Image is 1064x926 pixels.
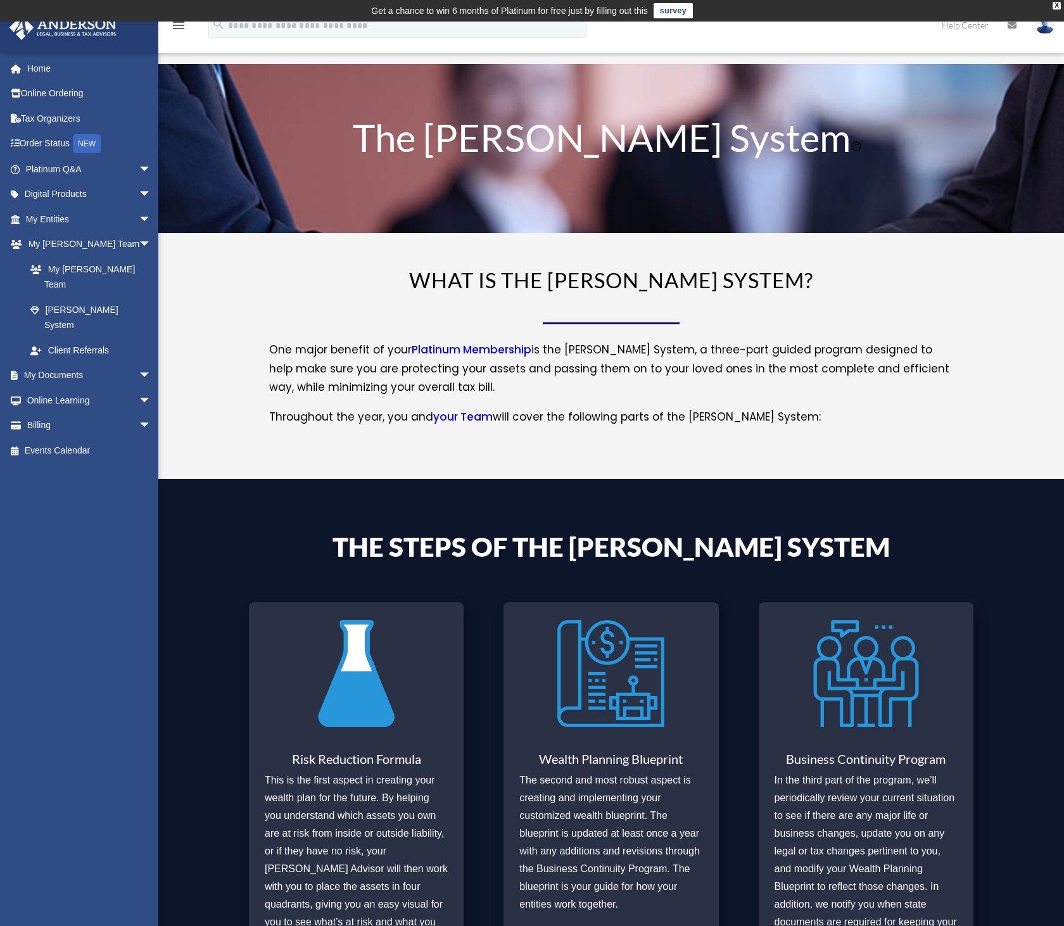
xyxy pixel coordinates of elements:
[9,106,170,131] a: Tax Organizers
[139,413,164,439] span: arrow_drop_down
[269,118,953,163] h1: The [PERSON_NAME] System
[9,232,170,257] a: My [PERSON_NAME] Teamarrow_drop_down
[303,612,410,735] img: Risk Reduction Formula
[269,341,953,408] p: One major benefit of your is the [PERSON_NAME] System, a three-part guided program designed to he...
[433,409,493,431] a: your Team
[9,413,170,438] a: Billingarrow_drop_down
[9,56,170,81] a: Home
[813,612,920,735] img: Business Continuity Program
[9,156,170,182] a: Platinum Q&Aarrow_drop_down
[9,363,170,388] a: My Documentsarrow_drop_down
[9,438,170,463] a: Events Calendar
[139,156,164,182] span: arrow_drop_down
[171,22,186,33] a: menu
[139,388,164,414] span: arrow_drop_down
[9,131,170,157] a: Order StatusNEW
[171,18,186,33] i: menu
[6,15,120,40] img: Anderson Advisors Platinum Portal
[18,257,170,297] a: My [PERSON_NAME] Team
[519,771,702,913] p: The second and most robust aspect is creating and implementing your customized wealth blueprint. ...
[9,81,170,106] a: Online Ordering
[73,134,101,153] div: NEW
[139,232,164,258] span: arrow_drop_down
[519,752,702,771] h3: Wealth Planning Blueprint
[1035,16,1054,34] img: User Pic
[412,342,531,364] a: Platinum Membership
[269,533,953,566] h4: The Steps of the [PERSON_NAME] System
[212,17,225,31] i: search
[18,338,170,363] a: Client Referrals
[654,3,693,18] a: survey
[139,363,164,389] span: arrow_drop_down
[139,182,164,208] span: arrow_drop_down
[371,3,648,18] div: Get a chance to win 6 months of Platinum for free just by filling out this
[139,206,164,232] span: arrow_drop_down
[9,388,170,413] a: Online Learningarrow_drop_down
[557,612,664,735] img: Wealth Planning Blueprint
[269,408,953,427] p: Throughout the year, you and will cover the following parts of the [PERSON_NAME] System:
[265,752,448,771] h3: Risk Reduction Formula
[18,297,164,338] a: [PERSON_NAME] System
[9,182,170,207] a: Digital Productsarrow_drop_down
[9,206,170,232] a: My Entitiesarrow_drop_down
[775,752,958,771] h3: Business Continuity Program
[409,267,813,293] span: WHAT IS THE [PERSON_NAME] SYSTEM?
[1053,2,1061,10] div: close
